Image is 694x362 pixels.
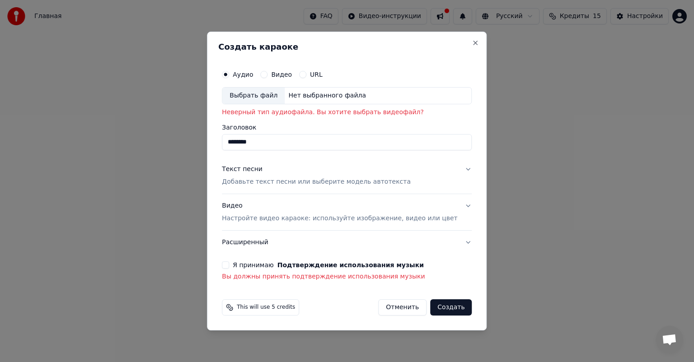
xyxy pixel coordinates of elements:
div: Нет выбранного файла [285,91,370,100]
button: ВидеоНастройте видео караоке: используйте изображение, видео или цвет [222,194,472,230]
p: Добавьте текст песни или выберите модель автотекста [222,177,411,186]
span: This will use 5 credits [237,304,295,311]
label: Видео [271,71,292,78]
button: Расширенный [222,231,472,254]
div: Текст песни [222,165,263,174]
div: Выбрать файл [222,88,285,104]
label: Заголовок [222,124,472,130]
p: Неверный тип аудиофайла. Вы хотите выбрать видеофайл? [222,108,472,117]
h2: Создать караоке [218,43,475,51]
p: Настройте видео караоке: используйте изображение, видео или цвет [222,214,457,223]
button: Я принимаю [277,262,424,268]
div: Видео [222,201,457,223]
label: URL [310,71,323,78]
p: Вы должны принять подтверждение использования музыки [222,272,472,281]
label: Я принимаю [233,262,424,268]
button: Создать [430,299,472,316]
label: Аудио [233,71,253,78]
button: Отменить [378,299,427,316]
button: Текст песниДобавьте текст песни или выберите модель автотекста [222,158,472,194]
